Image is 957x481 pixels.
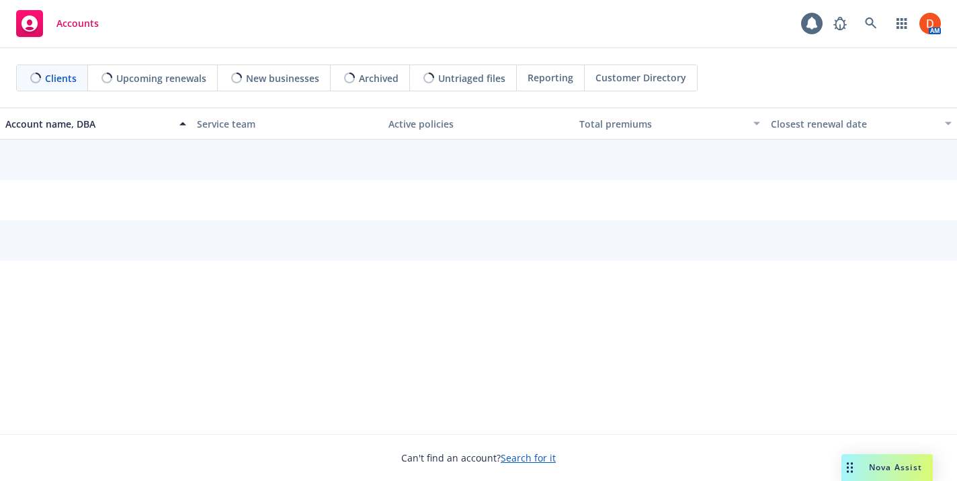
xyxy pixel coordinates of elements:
[595,71,686,85] span: Customer Directory
[359,71,399,85] span: Archived
[919,13,941,34] img: photo
[501,451,556,464] a: Search for it
[383,107,575,140] button: Active policies
[45,71,77,85] span: Clients
[56,18,99,29] span: Accounts
[116,71,206,85] span: Upcoming renewals
[841,454,933,481] button: Nova Assist
[11,5,104,42] a: Accounts
[528,71,573,85] span: Reporting
[869,462,922,473] span: Nova Assist
[827,10,854,37] a: Report a Bug
[388,117,569,131] div: Active policies
[401,451,556,465] span: Can't find an account?
[197,117,378,131] div: Service team
[438,71,505,85] span: Untriaged files
[888,10,915,37] a: Switch app
[574,107,765,140] button: Total premiums
[765,107,957,140] button: Closest renewal date
[5,117,171,131] div: Account name, DBA
[858,10,884,37] a: Search
[246,71,319,85] span: New businesses
[771,117,937,131] div: Closest renewal date
[841,454,858,481] div: Drag to move
[579,117,745,131] div: Total premiums
[192,107,383,140] button: Service team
